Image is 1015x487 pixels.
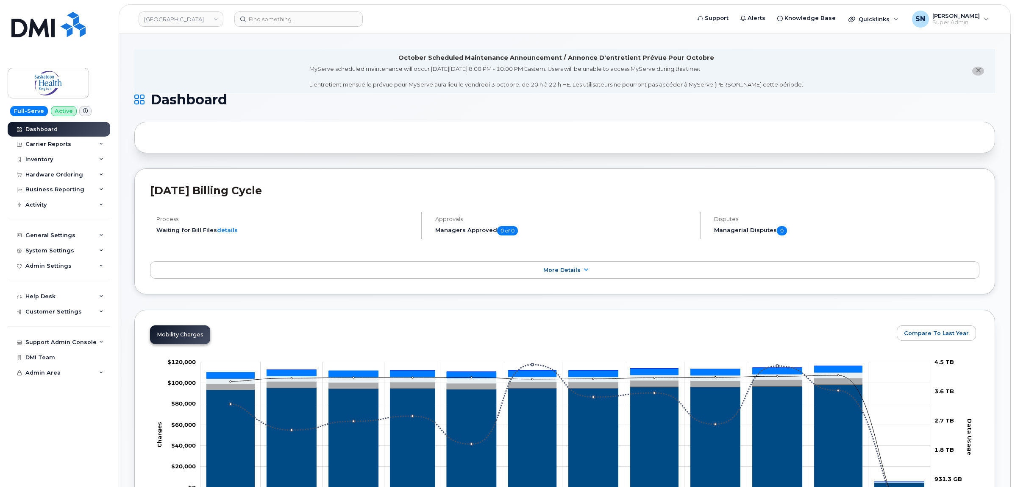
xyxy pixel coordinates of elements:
[171,463,196,470] tspan: $20,000
[972,67,984,76] button: close notification
[543,267,581,273] span: More Details
[934,446,954,453] tspan: 1.8 TB
[904,329,969,337] span: Compare To Last Year
[207,366,924,482] g: PST
[497,226,518,235] span: 0 of 0
[207,378,924,483] g: Features
[167,379,196,386] g: $0
[171,442,196,449] tspan: $40,000
[167,379,196,386] tspan: $100,000
[435,226,692,235] h5: Managers Approved
[978,450,1009,481] iframe: Messenger Launcher
[171,400,196,407] g: $0
[207,372,924,482] g: GST
[171,421,196,428] tspan: $60,000
[171,400,196,407] tspan: $80,000
[171,421,196,428] g: $0
[934,358,954,365] tspan: 4.5 TB
[156,216,414,222] h4: Process
[171,442,196,449] g: $0
[150,93,227,106] span: Dashboard
[398,53,714,62] div: October Scheduled Maintenance Announcement / Annonce D'entretient Prévue Pour Octobre
[934,476,962,482] tspan: 931.3 GB
[967,419,973,455] tspan: Data Usage
[150,184,979,197] h2: [DATE] Billing Cycle
[934,388,954,395] tspan: 3.6 TB
[156,422,163,448] tspan: Charges
[217,227,238,233] a: details
[309,65,803,89] div: MyServe scheduled maintenance will occur [DATE][DATE] 8:00 PM - 10:00 PM Eastern. Users will be u...
[934,417,954,424] tspan: 2.7 TB
[897,325,976,341] button: Compare To Last Year
[167,358,196,365] g: $0
[167,358,196,365] tspan: $120,000
[435,216,692,222] h4: Approvals
[171,463,196,470] g: $0
[714,226,979,235] h5: Managerial Disputes
[714,216,979,222] h4: Disputes
[777,226,787,235] span: 0
[156,226,414,234] li: Waiting for Bill Files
